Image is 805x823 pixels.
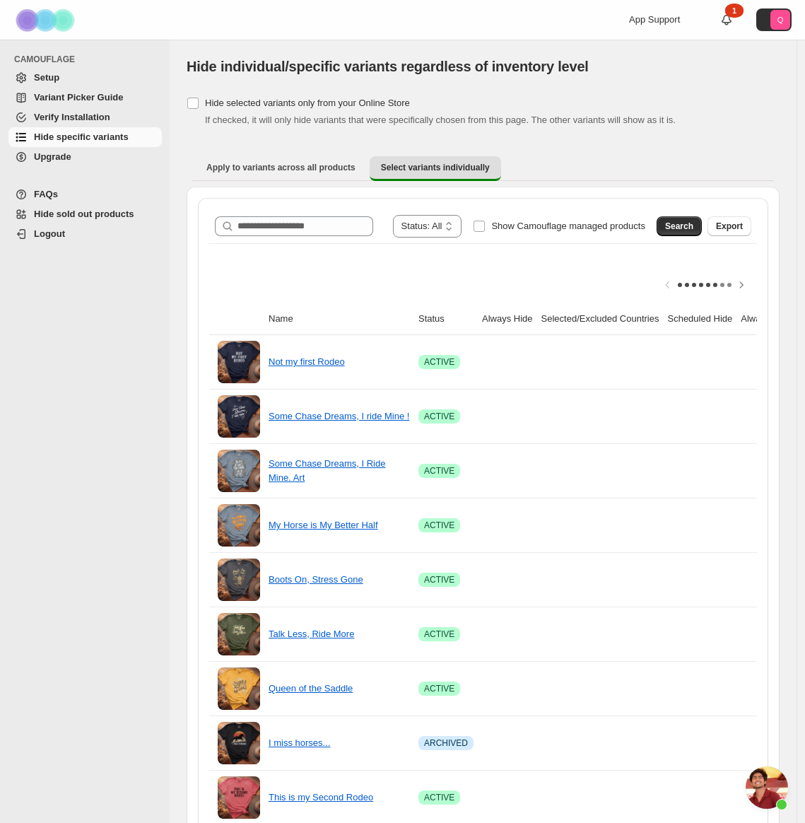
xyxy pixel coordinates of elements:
[756,8,792,31] button: Avatar with initials Q
[195,156,367,179] button: Apply to variants across all products
[14,54,163,65] span: CAMOUFLAGE
[218,341,260,383] img: Not my first Rodeo
[206,162,356,173] span: Apply to variants across all products
[218,613,260,655] img: Talk Less, Ride More
[537,303,664,335] th: Selected/Excluded Countries
[746,766,788,809] a: Open chat
[34,151,71,162] span: Upgrade
[187,59,589,74] span: Hide individual/specific variants regardless of inventory level
[34,72,59,83] span: Setup
[218,504,260,547] img: My Horse is My Better Half
[218,722,260,764] img: I miss horses...
[269,792,373,802] a: This is my Second Rodeo
[205,98,410,108] span: Hide selected variants only from your Online Store
[218,395,260,438] img: Some Chase Dreams, I ride Mine !
[478,303,537,335] th: Always Hide
[34,189,58,199] span: FAQs
[424,683,454,694] span: ACTIVE
[269,356,345,367] a: Not my first Rodeo
[269,683,353,694] a: Queen of the Saddle
[381,162,490,173] span: Select variants individually
[8,127,162,147] a: Hide specific variants
[424,411,454,422] span: ACTIVE
[269,520,378,530] a: My Horse is My Better Half
[424,737,468,749] span: ARCHIVED
[218,450,260,492] img: Some Chase Dreams, I Ride Mine. Art
[629,14,680,25] span: App Support
[205,115,676,125] span: If checked, it will only hide variants that were specifically chosen from this page. The other va...
[8,88,162,107] a: Variant Picker Guide
[716,221,743,232] span: Export
[663,303,736,335] th: Scheduled Hide
[370,156,501,181] button: Select variants individually
[218,559,260,601] img: Boots On, Stress Gone
[491,221,645,231] span: Show Camouflage managed products
[657,216,702,236] button: Search
[8,204,162,224] a: Hide sold out products
[34,112,110,122] span: Verify Installation
[8,107,162,127] a: Verify Installation
[34,228,65,239] span: Logout
[269,458,385,483] a: Some Chase Dreams, I Ride Mine. Art
[8,185,162,204] a: FAQs
[264,303,414,335] th: Name
[665,221,693,232] span: Search
[8,147,162,167] a: Upgrade
[269,629,354,639] a: Talk Less, Ride More
[34,92,123,103] span: Variant Picker Guide
[770,10,790,30] span: Avatar with initials Q
[269,411,409,421] a: Some Chase Dreams, I ride Mine !
[707,216,751,236] button: Export
[736,303,799,335] th: Always Show
[731,275,751,295] button: Scroll table right one column
[269,574,363,585] a: Boots On, Stress Gone
[269,737,330,748] a: I miss horses...
[34,209,134,219] span: Hide sold out products
[424,520,454,531] span: ACTIVE
[424,792,454,803] span: ACTIVE
[777,16,784,24] text: Q
[414,303,478,335] th: Status
[218,776,260,819] img: This is my Second Rodeo
[424,356,454,368] span: ACTIVE
[11,1,82,40] img: Camouflage
[424,574,454,585] span: ACTIVE
[34,132,129,142] span: Hide specific variants
[8,68,162,88] a: Setup
[725,4,744,18] div: 1
[8,224,162,244] a: Logout
[719,13,734,27] a: 1
[424,465,454,477] span: ACTIVE
[424,629,454,640] span: ACTIVE
[218,667,260,710] img: Queen of the Saddle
